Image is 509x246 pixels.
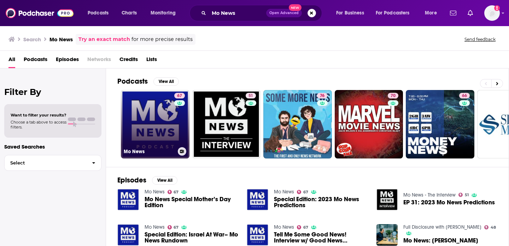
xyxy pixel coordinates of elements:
span: Networks [87,54,111,68]
h2: Filter By [4,87,101,97]
a: 76 [263,90,332,158]
button: Open AdvancedNew [266,9,302,17]
button: Show profile menu [484,5,500,21]
p: Saved Searches [4,143,101,150]
a: Show notifications dropdown [465,7,476,19]
a: 70 [388,93,398,98]
button: open menu [371,7,420,19]
h2: Episodes [117,176,146,185]
span: For Business [336,8,364,18]
img: Tell Me Some Good News! Interview w/ Good News Movement Founder -- Mo News Conversation [247,224,268,246]
a: 70 [335,90,403,158]
a: Podcasts [24,54,47,68]
a: EpisodesView All [117,176,177,185]
a: Try an exact match [78,35,130,43]
a: Mo News: Mosheh Oinounou [403,238,478,244]
span: Logged in as CommsPodchaser [484,5,500,21]
a: 67 [174,93,185,98]
span: Select [5,161,86,165]
button: open menu [83,7,118,19]
h3: Search [23,36,41,43]
span: Monitoring [151,8,176,18]
button: open menu [146,7,185,19]
a: EP 31: 2023 Mo News Predictions [403,199,495,205]
span: Tell Me Some Good News! Interview w/ Good News Movement Founder -- Mo News Conversation [274,232,368,244]
span: 66 [462,92,467,100]
a: 48 [484,225,496,229]
a: 66 [406,90,474,158]
span: Mo News: [PERSON_NAME] [403,238,478,244]
a: 76 [317,93,327,98]
h2: Podcasts [117,77,148,86]
button: Select [4,155,101,171]
img: Podchaser - Follow, Share and Rate Podcasts [6,6,74,20]
img: Special Edition: 2023 Mo News Predictions [247,189,268,210]
button: Send feedback [462,36,498,42]
a: Mo News - The Interview [403,192,456,198]
h3: Mo News [49,36,73,43]
a: 67 [168,190,179,194]
a: Mo News [145,224,165,230]
input: Search podcasts, credits, & more... [209,7,266,19]
button: View All [153,77,179,86]
span: 76 [320,92,324,100]
img: Mo News: Mosheh Oinounou [376,224,398,246]
span: for more precise results [131,35,193,43]
span: 67 [303,191,308,194]
a: 51 [458,193,469,197]
img: Special Edition: Israel At War– Mo News Rundown [117,224,139,246]
span: 67 [303,226,308,229]
img: EP 31: 2023 Mo News Predictions [376,189,398,210]
button: open menu [331,7,373,19]
span: 51 [248,92,253,100]
span: Lists [146,54,157,68]
a: Mo News Special Mother’s Day Edition [145,196,239,208]
a: PodcastsView All [117,77,179,86]
span: New [289,4,302,11]
span: For Podcasters [376,8,410,18]
h3: Mo News [124,149,175,155]
a: 67 [297,190,308,194]
a: 67 [168,225,179,229]
a: 67 [297,225,308,229]
a: 66 [459,93,470,98]
a: Special Edition: Israel At War– Mo News Rundown [145,232,239,244]
span: 70 [391,92,396,100]
span: Want to filter your results? [11,113,66,118]
a: Mo News [274,224,294,230]
img: User Profile [484,5,500,21]
img: Mo News Special Mother’s Day Edition [117,189,139,210]
div: Search podcasts, credits, & more... [196,5,329,21]
a: All [8,54,15,68]
span: 67 [174,226,179,229]
a: 51 [192,90,261,158]
span: Podcasts [88,8,109,18]
span: 48 [491,226,496,229]
span: 67 [177,92,182,100]
a: Episodes [56,54,79,68]
span: More [425,8,437,18]
a: Mo News [145,189,165,195]
button: open menu [420,7,446,19]
a: Mo News [274,189,294,195]
span: Open Advanced [269,11,299,15]
a: Show notifications dropdown [447,7,459,19]
span: Choose a tab above to access filters. [11,120,66,130]
svg: Add a profile image [494,5,500,11]
span: 67 [174,191,179,194]
a: Special Edition: 2023 Mo News Predictions [274,196,368,208]
a: Credits [119,54,138,68]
